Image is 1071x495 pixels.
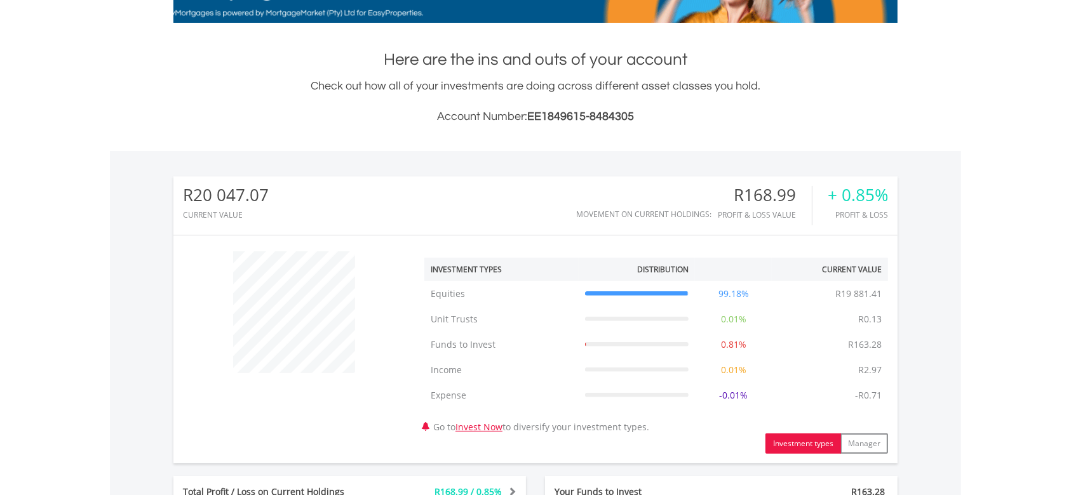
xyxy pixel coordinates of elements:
td: 0.01% [695,307,772,332]
td: 0.81% [695,332,772,357]
div: Go to to diversify your investment types. [415,245,898,454]
div: Distribution [637,264,689,275]
td: Equities [424,281,579,307]
div: Profit & Loss [828,211,888,219]
td: R0.13 [852,307,888,332]
td: 0.01% [695,357,772,383]
td: -0.01% [695,383,772,408]
td: -R0.71 [849,383,888,408]
div: + 0.85% [828,186,888,204]
div: Check out how all of your investments are doing across different asset classes you hold. [173,77,898,126]
div: R168.99 [718,186,812,204]
td: Income [424,357,579,383]
td: Expense [424,383,579,408]
td: R19 881.41 [829,281,888,307]
td: Funds to Invest [424,332,579,357]
td: R163.28 [842,332,888,357]
th: Investment Types [424,258,579,281]
button: Manager [840,433,888,454]
span: EE1849615-8484305 [527,110,634,122]
div: CURRENT VALUE [183,211,269,219]
td: R2.97 [852,357,888,383]
div: Movement on Current Holdings: [576,210,711,218]
td: Unit Trusts [424,307,579,332]
a: Invest Now [455,421,502,433]
td: 99.18% [695,281,772,307]
h3: Account Number: [173,108,898,126]
h1: Here are the ins and outs of your account [173,48,898,71]
div: R20 047.07 [183,186,269,204]
th: Current Value [772,258,888,281]
button: Investment types [765,433,841,454]
div: Profit & Loss Value [718,211,812,219]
